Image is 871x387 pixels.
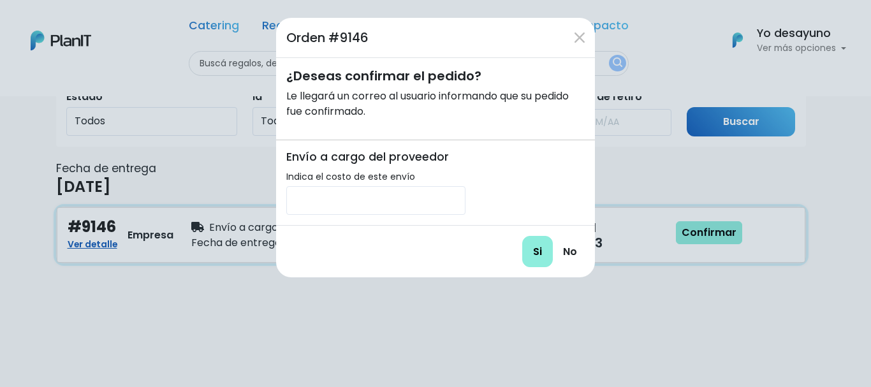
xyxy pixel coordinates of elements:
[286,170,415,184] label: Indica el costo de este envío
[286,89,585,119] p: Le llegará un correo al usuario informando que su pedido fue confirmado.
[286,68,585,84] h5: ¿Deseas confirmar el pedido?
[66,12,184,37] div: ¿Necesitás ayuda?
[522,236,553,267] input: Si
[286,28,369,47] h5: Orden #9146
[286,150,465,164] h6: Envío a cargo del proveedor
[569,27,590,48] button: Close
[555,237,585,267] a: No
